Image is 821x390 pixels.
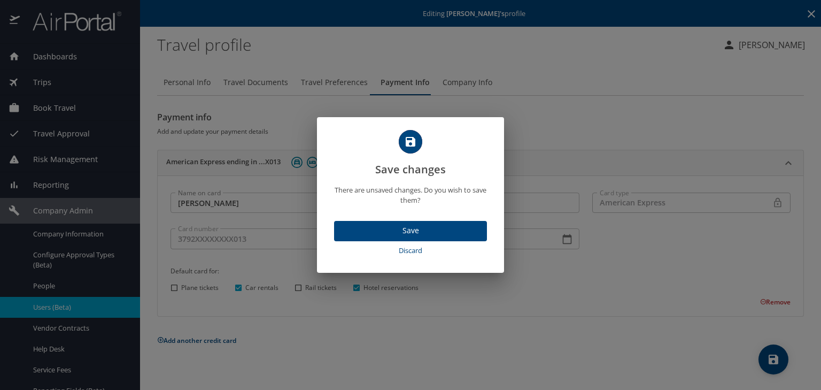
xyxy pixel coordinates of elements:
[334,221,487,242] button: Save
[334,241,487,260] button: Discard
[330,130,491,178] h2: Save changes
[343,224,478,238] span: Save
[330,185,491,205] p: There are unsaved changes. Do you wish to save them?
[338,244,483,257] span: Discard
